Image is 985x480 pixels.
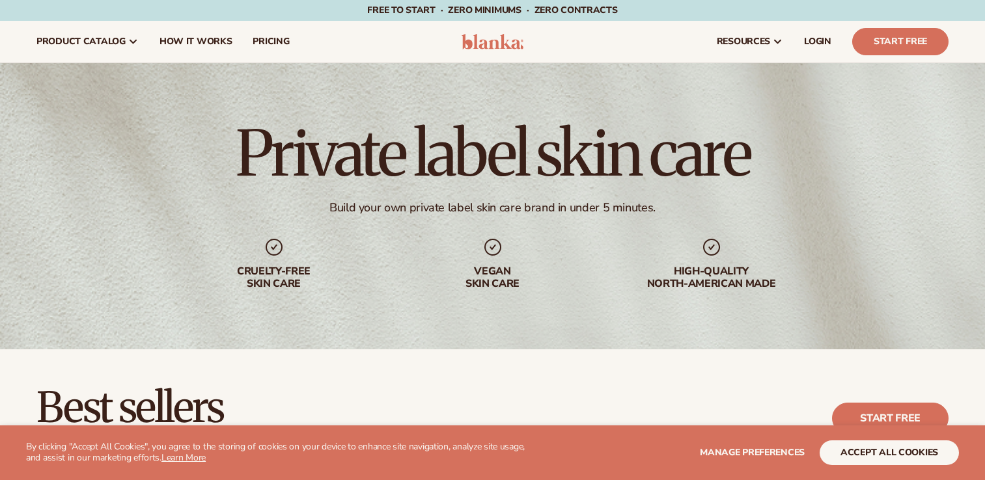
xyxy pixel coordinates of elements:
div: Cruelty-free skin care [191,265,357,290]
a: LOGIN [794,21,842,62]
div: Build your own private label skin care brand in under 5 minutes. [329,200,656,215]
span: Manage preferences [700,446,805,459]
a: resources [706,21,794,62]
span: How It Works [160,36,232,47]
button: Manage preferences [700,440,805,465]
a: Start free [832,403,949,434]
a: How It Works [149,21,243,62]
div: Vegan skin care [409,265,576,290]
span: pricing [253,36,289,47]
a: pricing [242,21,299,62]
span: product catalog [36,36,126,47]
a: Start Free [852,28,949,55]
button: accept all cookies [820,440,959,465]
a: Learn More [161,451,206,464]
h1: Private label skin care [236,122,749,185]
h2: Best sellers [36,386,480,429]
div: High-quality North-american made [628,265,795,290]
img: logo [462,34,523,49]
span: resources [717,36,770,47]
span: LOGIN [804,36,831,47]
a: product catalog [26,21,149,62]
p: By clicking "Accept All Cookies", you agree to the storing of cookies on your device to enhance s... [26,442,534,464]
span: Free to start · ZERO minimums · ZERO contracts [367,4,617,16]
